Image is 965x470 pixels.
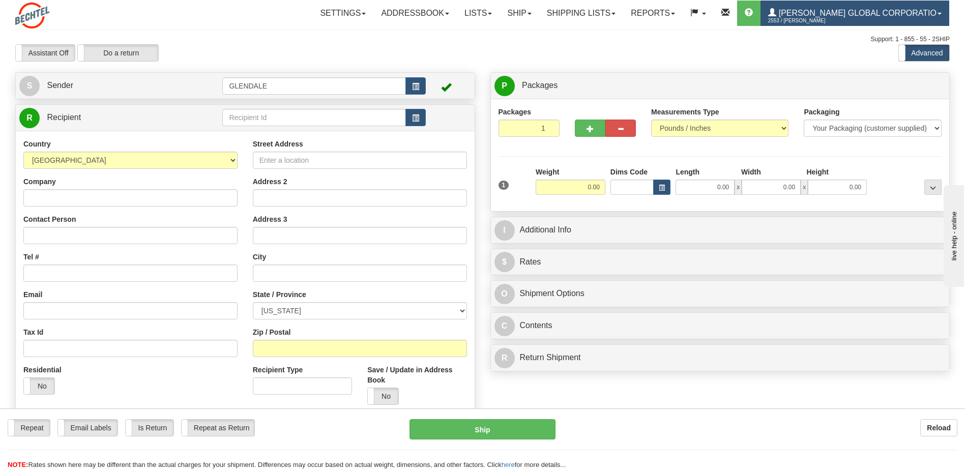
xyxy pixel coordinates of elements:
label: Repeat as Return [182,420,254,436]
a: Shipping lists [539,1,623,26]
span: R [19,108,40,128]
label: Packaging [804,107,839,117]
label: State / Province [253,289,306,300]
label: Email [23,289,42,300]
span: 1 [499,181,509,190]
span: R [494,348,515,368]
input: Recipient Id [222,109,405,126]
a: here [502,461,515,468]
a: Ship [500,1,539,26]
div: live help - online [8,9,94,16]
a: [PERSON_NAME] Global Corporatio 2553 / [PERSON_NAME] [761,1,949,26]
label: Measurements Type [651,107,719,117]
div: ... [924,180,942,195]
label: No [24,378,54,394]
label: Country [23,139,51,149]
label: Zip / Postal [253,327,291,337]
label: Address 3 [253,214,287,224]
a: P Packages [494,75,946,96]
span: 2553 / [PERSON_NAME] [768,16,844,26]
label: Residential [23,365,62,375]
label: Weight [536,167,559,177]
label: Company [23,177,56,187]
label: Tax Id [23,327,43,337]
span: NOTE: [8,461,28,468]
label: Dims Code [610,167,648,177]
span: S [19,76,40,96]
input: Enter a location [253,152,467,169]
button: Reload [920,419,957,436]
img: logo2553.jpg [15,3,49,28]
label: Recipient Type [253,365,303,375]
label: Is Return [126,420,173,436]
a: Settings [312,1,373,26]
button: Ship [410,419,555,439]
span: Packages [522,81,558,90]
iframe: chat widget [942,183,964,287]
label: Repeat [8,420,50,436]
span: x [735,180,742,195]
b: Reload [927,424,951,432]
a: OShipment Options [494,283,946,304]
a: Lists [457,1,500,26]
label: Street Address [253,139,303,149]
label: Assistant Off [16,45,75,61]
span: I [494,220,515,241]
span: $ [494,252,515,272]
a: R Recipient [19,107,200,128]
a: RReturn Shipment [494,347,946,368]
label: Height [806,167,829,177]
label: Packages [499,107,532,117]
label: Tel # [23,252,39,262]
label: Width [741,167,761,177]
input: Sender Id [222,77,405,95]
a: CContents [494,315,946,336]
span: O [494,284,515,304]
label: Contact Person [23,214,76,224]
label: Advanced [899,45,949,61]
span: [PERSON_NAME] Global Corporatio [776,9,937,17]
label: No [368,388,398,404]
a: IAdditional Info [494,220,946,241]
span: Recipient [47,113,81,122]
label: City [253,252,266,262]
a: Addressbook [373,1,457,26]
span: P [494,76,515,96]
div: Support: 1 - 855 - 55 - 2SHIP [15,35,950,44]
label: Email Labels [58,420,118,436]
label: Save / Update in Address Book [367,365,466,385]
label: Do a return [78,45,158,61]
span: C [494,316,515,336]
span: x [801,180,808,195]
span: Sender [47,81,73,90]
a: S Sender [19,75,222,96]
label: Length [676,167,699,177]
a: Reports [623,1,683,26]
a: $Rates [494,252,946,273]
label: Address 2 [253,177,287,187]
